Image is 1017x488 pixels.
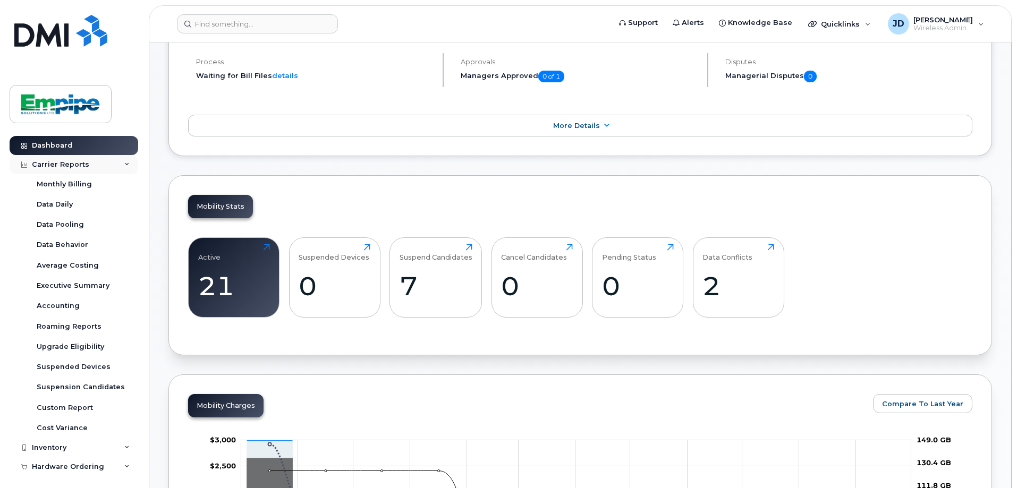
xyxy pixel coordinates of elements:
[501,244,573,312] a: Cancel Candidates0
[682,18,704,28] span: Alerts
[917,435,951,444] tspan: 149.0 GB
[725,58,972,66] h4: Disputes
[702,244,774,312] a: Data Conflicts2
[553,122,600,130] span: More Details
[299,244,370,312] a: Suspended Devices0
[801,13,878,35] div: Quicklinks
[501,270,573,302] div: 0
[210,435,236,444] tspan: $3,000
[917,458,951,467] tspan: 130.4 GB
[461,58,698,66] h4: Approvals
[299,244,369,261] div: Suspended Devices
[210,435,236,444] g: $0
[400,244,472,312] a: Suspend Candidates7
[196,71,434,81] li: Waiting for Bill Files
[602,244,674,312] a: Pending Status0
[821,20,860,28] span: Quicklinks
[913,24,973,32] span: Wireless Admin
[400,270,472,302] div: 7
[198,244,270,312] a: Active21
[299,270,370,302] div: 0
[702,270,774,302] div: 2
[210,461,236,470] tspan: $2,500
[602,244,656,261] div: Pending Status
[628,18,658,28] span: Support
[893,18,904,30] span: JD
[602,270,674,302] div: 0
[665,12,711,33] a: Alerts
[198,244,221,261] div: Active
[272,71,298,80] a: details
[612,12,665,33] a: Support
[971,442,1009,480] iframe: Messenger Launcher
[711,12,800,33] a: Knowledge Base
[210,461,236,470] g: $0
[177,14,338,33] input: Find something...
[725,71,972,82] h5: Managerial Disputes
[702,244,752,261] div: Data Conflicts
[198,270,270,302] div: 21
[913,15,973,24] span: [PERSON_NAME]
[400,244,472,261] div: Suspend Candidates
[461,71,698,82] h5: Managers Approved
[728,18,792,28] span: Knowledge Base
[196,58,434,66] h4: Process
[873,394,972,413] button: Compare To Last Year
[538,71,564,82] span: 0 of 1
[882,399,963,409] span: Compare To Last Year
[880,13,991,35] div: Julie Dyck
[804,71,817,82] span: 0
[501,244,567,261] div: Cancel Candidates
